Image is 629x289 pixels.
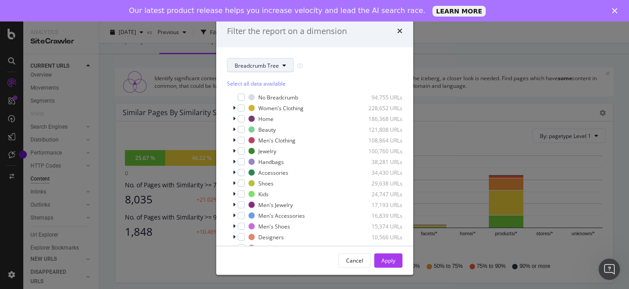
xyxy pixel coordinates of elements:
[258,190,269,198] div: Kids
[359,93,402,101] div: 94,755 URLs
[258,147,276,155] div: Jewelry
[227,58,294,73] button: Breadcrumb Tree
[359,115,402,122] div: 186,368 URLs
[359,222,402,230] div: 15,374 URLs
[338,253,371,267] button: Cancel
[359,211,402,219] div: 16,839 URLs
[216,14,413,275] div: modal
[258,211,305,219] div: Men's Accessories
[258,222,290,230] div: Men's Shoes
[258,115,274,122] div: Home
[381,256,395,264] div: Apply
[599,259,620,280] iframe: Intercom live chat
[258,233,284,241] div: Designers
[359,168,402,176] div: 34,430 URLs
[258,201,293,208] div: Men's Jewelry
[359,244,402,251] div: 5,709 URLs
[359,201,402,208] div: 17,193 URLs
[359,179,402,187] div: 29,638 URLs
[397,25,402,37] div: times
[258,93,298,101] div: No Breadcrumb
[258,168,288,176] div: Accessories
[359,136,402,144] div: 108,864 URLs
[258,179,274,187] div: Shoes
[359,190,402,198] div: 24,747 URLs
[129,6,425,15] div: Our latest product release helps you increase velocity and lead the AI search race.
[235,61,279,69] span: Breadcrumb Tree
[258,104,304,112] div: Women's Clothing
[258,158,284,165] div: Handbags
[359,125,402,133] div: 121,808 URLs
[374,253,402,267] button: Apply
[227,25,347,37] div: Filter the report on a dimension
[359,147,402,155] div: 100,760 URLs
[258,136,295,144] div: Men's Clothing
[359,104,402,112] div: 228,652 URLs
[258,125,276,133] div: Beauty
[258,244,279,251] div: Clothing
[227,80,402,87] div: Select all data available
[612,8,621,13] div: Close
[346,256,363,264] div: Cancel
[432,6,486,17] a: LEARN MORE
[359,233,402,241] div: 10,566 URLs
[359,158,402,165] div: 38,281 URLs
